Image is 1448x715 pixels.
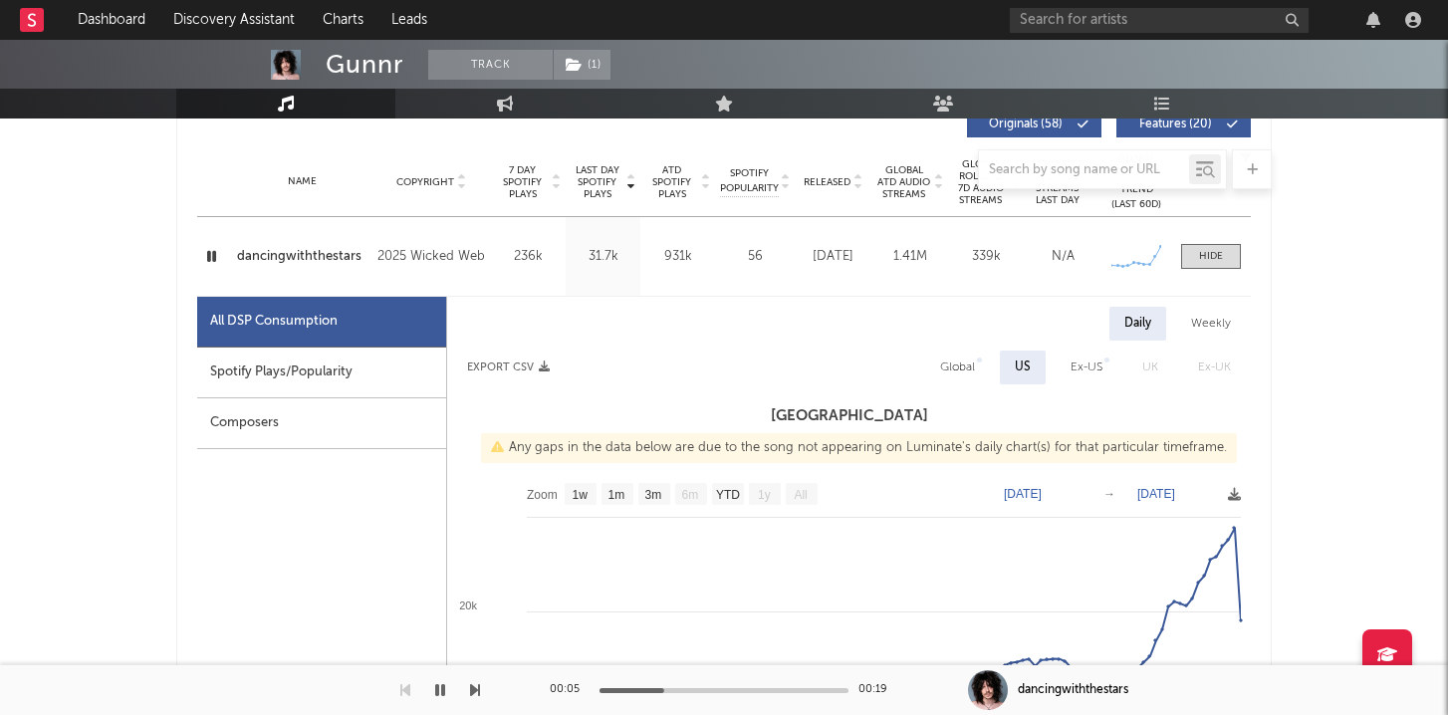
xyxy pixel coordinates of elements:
div: Global [940,356,975,379]
div: Spotify Plays/Popularity [197,348,446,398]
div: N/A [1030,247,1096,267]
button: Track [428,50,553,80]
div: 56 [720,247,790,267]
div: 00:05 [550,678,590,702]
input: Search for artists [1010,8,1309,33]
text: [DATE] [1137,487,1175,501]
input: Search by song name or URL [979,162,1189,178]
div: 931k [645,247,710,267]
div: US [1015,356,1031,379]
button: Originals(58) [967,112,1101,137]
div: [DATE] [800,247,866,267]
button: (1) [554,50,610,80]
text: [DATE] [1004,487,1042,501]
text: 1m [608,488,625,502]
span: ( 1 ) [553,50,611,80]
div: All DSP Consumption [210,310,338,334]
text: → [1103,487,1115,501]
span: Features ( 20 ) [1129,119,1221,130]
button: Export CSV [467,361,550,373]
div: Daily [1109,307,1166,341]
div: Ex-US [1071,356,1102,379]
div: 1.41M [876,247,943,267]
text: 1w [573,488,589,502]
div: Composers [197,398,446,449]
div: 2025 Wicked Web [377,245,486,269]
div: 00:19 [858,678,898,702]
text: 6m [682,488,699,502]
span: Originals ( 58 ) [980,119,1072,130]
button: Features(20) [1116,112,1251,137]
div: Gunnr [326,50,403,80]
text: 3m [645,488,662,502]
text: All [794,488,807,502]
text: 1y [758,488,771,502]
div: 31.7k [571,247,635,267]
div: Weekly [1176,307,1246,341]
div: 339k [953,247,1020,267]
text: YTD [716,488,740,502]
div: Any gaps in the data below are due to the song not appearing on Luminate's daily chart(s) for tha... [481,433,1237,463]
text: 20k [459,599,477,611]
a: dancingwiththestars [237,247,367,267]
div: dancingwiththestars [1018,681,1128,699]
div: All DSP Consumption [197,297,446,348]
h3: [GEOGRAPHIC_DATA] [447,404,1251,428]
text: Zoom [527,488,558,502]
div: 236k [496,247,561,267]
